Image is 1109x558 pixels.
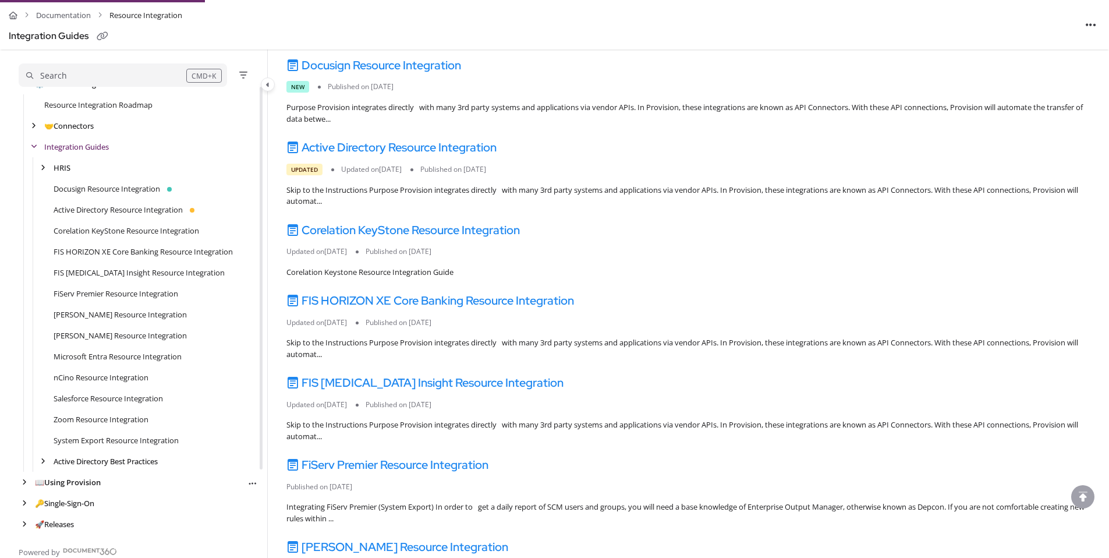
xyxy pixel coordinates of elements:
li: Updated on [DATE] [286,317,356,328]
img: Document360 [63,548,117,555]
span: 🚀 [35,519,44,529]
div: arrow [37,456,49,467]
li: Published on [DATE] [410,164,495,175]
a: Using Provision [35,476,101,488]
button: Filter [236,68,250,82]
a: Active Directory Best Practices [54,455,158,467]
div: arrow [37,163,49,174]
a: Home [9,7,17,24]
div: Skip to the Instructions Purpose Provision integrates directly with many 3rd party systems and ap... [286,185,1090,207]
a: Integration Guides [44,141,109,153]
li: Published on [DATE] [356,400,440,410]
span: Powered by [19,546,60,558]
a: FIS IBS Insight Resource Integration [54,267,225,278]
div: Skip to the Instructions Purpose Provision integrates directly with many 3rd party systems and ap... [286,337,1090,360]
button: Search [19,63,227,87]
a: FiServ Premier Resource Integration [54,288,178,299]
a: FIS HORIZON XE Core Banking Resource Integration [286,293,574,308]
a: FiServ Premier Resource Integration [286,457,488,472]
a: FIS HORIZON XE Core Banking Resource Integration [54,246,233,257]
a: Documentation [36,7,91,24]
button: Category toggle [261,77,275,91]
li: Published on [DATE] [356,246,440,257]
button: Article more options [1082,15,1100,34]
a: Corelation KeyStone Resource Integration [54,225,199,236]
a: Jack Henry SilverLake Resource Integration [54,309,187,320]
a: [PERSON_NAME] Resource Integration [286,539,508,555]
span: 🔑 [35,498,44,508]
li: Updated on [DATE] [286,246,356,257]
div: Corelation Keystone Resource Integration Guide [286,267,1090,278]
a: Resource Integration Roadmap [44,99,153,111]
div: arrow [28,142,40,153]
span: New [286,81,309,93]
a: FIS [MEDICAL_DATA] Insight Resource Integration [286,375,564,390]
div: Skip to the Instructions Purpose Provision integrates directly with many 3rd party systems and ap... [286,419,1090,442]
a: Jack Henry Symitar Resource Integration [54,330,187,341]
div: Search [40,69,67,82]
span: 📖 [35,477,44,488]
a: Docusign Resource Integration [286,58,461,73]
a: Single-Sign-On [35,497,94,509]
div: arrow [19,477,30,488]
button: Copy link of [93,27,112,46]
a: Powered by Document360 - opens in a new tab [19,544,117,558]
a: Corelation KeyStone Resource Integration [286,223,520,238]
div: More options [246,476,258,489]
span: Updated [286,164,323,175]
div: scroll to top [1071,485,1094,508]
a: HRIS [54,162,70,174]
a: System Export Resource Integration [54,435,179,446]
div: Integrating FiServ Premier (System Export) In order to get a daily report of SCM users and groups... [286,502,1090,524]
li: Published on [DATE] [286,482,361,492]
a: Connectors [44,120,94,132]
a: Releases [35,518,74,530]
a: Zoom Resource Integration [54,414,148,425]
button: Article more options [246,477,258,489]
div: Integration Guides [9,28,88,45]
a: Active Directory Resource Integration [286,140,497,155]
a: Microsoft Entra Resource Integration [54,351,182,362]
div: arrow [19,519,30,530]
a: Active Directory Resource Integration [54,204,183,216]
li: Updated on [DATE] [286,400,356,410]
a: nCino Resource Integration [54,372,148,383]
a: Salesforce Resource Integration [54,393,163,404]
div: arrow [19,498,30,509]
li: Published on [DATE] [318,82,402,92]
span: Resource Integration [109,7,182,24]
li: Updated on [DATE] [331,164,410,175]
span: 🤝 [44,121,54,131]
div: Purpose Provision integrates directly with many 3rd party systems and applications via vendor API... [286,102,1090,125]
div: arrow [28,121,40,132]
a: Docusign Resource Integration [54,183,160,195]
span: ⚙️ [35,79,44,89]
div: CMD+K [186,69,222,83]
li: Published on [DATE] [356,317,440,328]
